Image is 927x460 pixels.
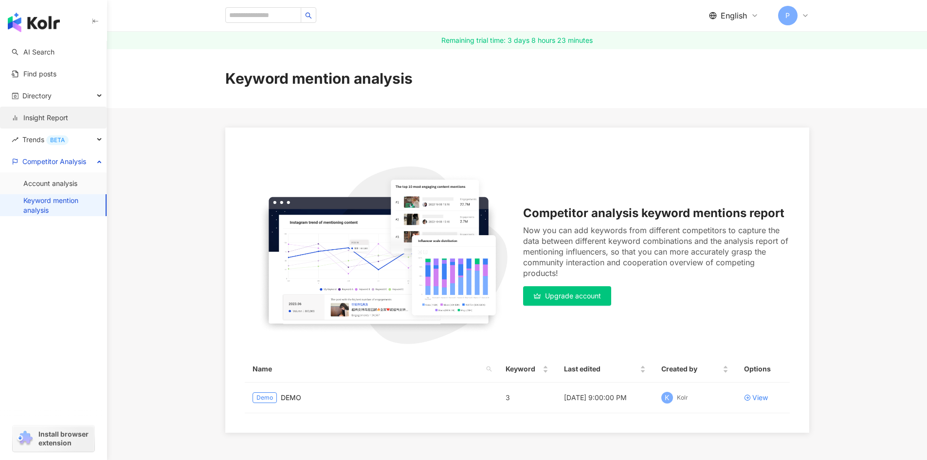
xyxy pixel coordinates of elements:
a: View [744,392,782,403]
span: search [486,366,492,372]
span: Install browser extension [38,430,91,447]
span: Competitor Analysis [22,150,86,172]
span: Created by [661,364,721,374]
span: Demo [253,392,277,403]
span: Upgrade account [545,292,601,300]
a: Insight Report [12,113,68,123]
div: Keyword mention analysis [225,68,413,89]
a: Upgrade account [523,286,611,306]
div: View [752,392,768,403]
a: Keyword mention analysis [23,196,98,215]
a: Find posts [12,69,56,79]
span: Last edited [564,364,638,374]
img: logo [8,13,60,32]
th: Last edited [556,356,654,383]
div: Kolr [677,394,688,402]
span: Directory [22,85,52,107]
img: chrome extension [16,431,34,446]
td: [DATE] 9:00:00 PM [556,383,654,413]
span: Name [253,364,482,374]
span: search [305,12,312,19]
a: searchAI Search [12,47,55,57]
span: Trends [22,129,69,150]
a: chrome extensionInstall browser extension [13,425,94,452]
span: search [484,362,494,376]
th: Created by [654,356,736,383]
img: Competitor analysis keyword mentions report [245,166,511,344]
th: Keyword [498,356,556,383]
th: Options [736,356,790,383]
span: English [721,10,747,21]
div: Now you can add keywords from different competitors to capture the data between different keyword... [523,225,790,278]
span: K [665,392,669,403]
span: P [785,10,790,21]
a: Account analysis [23,179,77,188]
span: rise [12,136,18,143]
a: DEMO [281,392,301,403]
td: 3 [498,383,556,413]
span: Keyword [506,364,541,374]
div: BETA [46,135,69,145]
div: Competitor analysis keyword mentions report [523,205,790,221]
a: Remaining trial time: 3 days 8 hours 23 minutes [107,32,927,49]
